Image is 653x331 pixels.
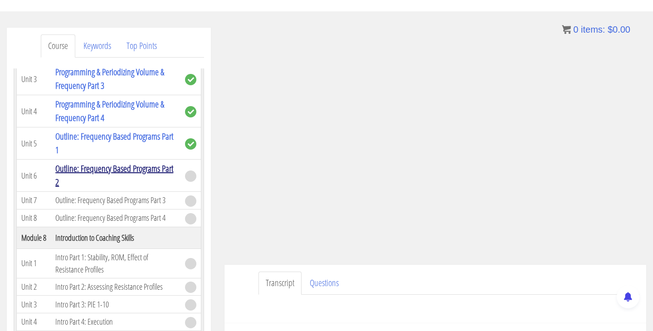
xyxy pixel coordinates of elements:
a: Programming & Periodizing Volume & Frequency Part 4 [55,98,164,124]
a: Top Points [119,34,164,58]
td: Intro Part 3: PIE 1-10 [51,296,180,313]
a: 0 items: $0.00 [562,24,630,34]
td: Unit 8 [17,209,51,227]
th: Introduction to Coaching Skills [51,227,180,248]
span: complete [185,138,196,150]
span: items: [581,24,605,34]
td: Outline: Frequency Based Programs Part 3 [51,192,180,209]
a: Questions [302,272,346,295]
td: Intro Part 2: Assessing Resistance Profiles [51,278,180,296]
td: Unit 2 [17,278,51,296]
td: Unit 6 [17,160,51,192]
span: complete [185,106,196,117]
a: Transcript [258,272,302,295]
td: Outline: Frequency Based Programs Part 4 [51,209,180,227]
td: Unit 5 [17,127,51,160]
span: 0 [573,24,578,34]
span: $ [608,24,613,34]
td: Unit 3 [17,296,51,313]
a: Outline: Frequency Based Programs Part 2 [55,162,173,188]
img: icon11.png [562,25,571,34]
a: Keywords [76,34,118,58]
bdi: 0.00 [608,24,630,34]
td: Intro Part 4: Execution [51,313,180,331]
td: Unit 4 [17,313,51,331]
span: complete [185,74,196,85]
td: Unit 7 [17,192,51,209]
a: Outline: Frequency Based Programs Part 1 [55,130,173,156]
td: Unit 1 [17,248,51,278]
a: Course [41,34,75,58]
td: Intro Part 1: Stability, ROM, Effect of Resistance Profiles [51,248,180,278]
th: Module 8 [17,227,51,248]
td: Unit 4 [17,95,51,127]
td: Unit 3 [17,63,51,95]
